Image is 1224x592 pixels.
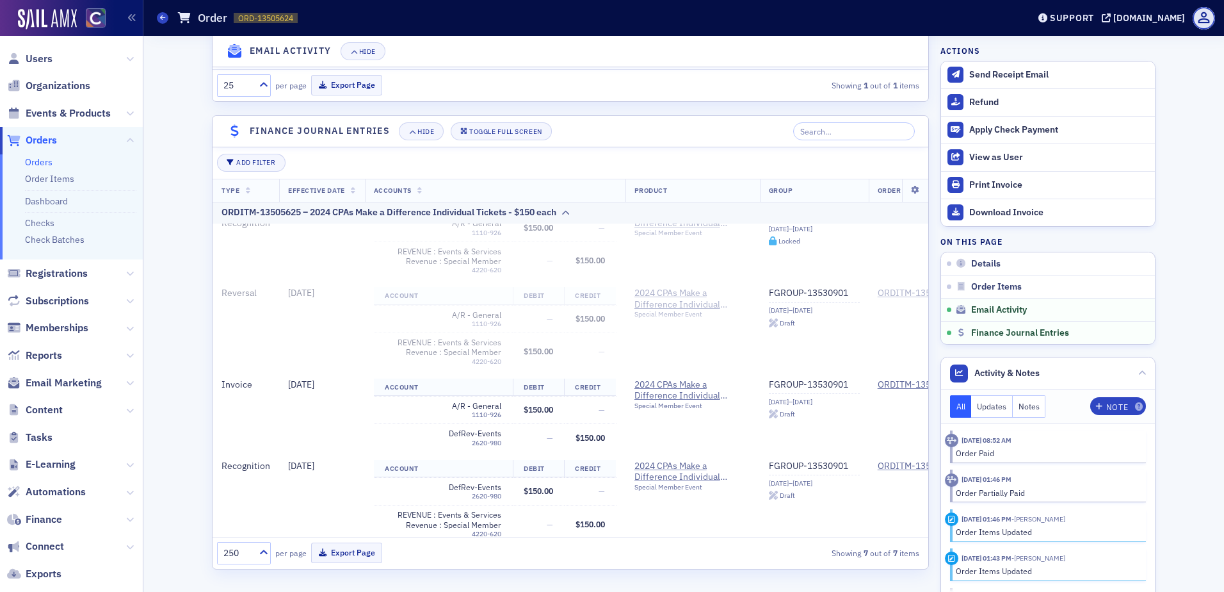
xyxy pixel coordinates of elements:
a: Check Batches [25,234,85,245]
span: $150.00 [576,255,605,265]
div: Special Member Event [634,310,751,318]
span: Reports [26,349,62,363]
button: Hide [341,42,385,60]
span: A/R - General [385,310,501,320]
button: Apply Check Payment [941,116,1155,144]
span: Profile [1193,7,1215,29]
th: Debit [513,460,565,478]
span: REVENUE : Events & Services Revenue : Special Member Events [385,247,501,267]
time: 10/9/2025 01:46 PM [962,514,1011,523]
div: Support [1050,12,1094,24]
button: Updates [971,395,1013,418]
th: Account [374,379,513,397]
span: Josh An [1011,554,1065,563]
div: Order Items Updated [956,565,1137,577]
span: $150.00 [524,346,553,356]
a: Content [7,403,63,417]
span: Content [26,403,63,417]
span: Connect [26,539,64,554]
div: 1110-926 [385,411,501,419]
span: Reversal [221,287,257,299]
div: 1110-926 [385,229,501,237]
div: ORDITM-13505625 [878,379,956,391]
input: Search… [793,122,915,140]
span: [DATE] [288,287,314,299]
div: Print Invoice [969,179,1148,191]
span: $150.00 [576,432,605,443]
span: Automations [26,485,86,499]
span: Subscriptions [26,294,89,308]
span: — [599,346,605,356]
a: ORDITM-13505625 [878,288,956,299]
button: View as User [941,144,1155,171]
div: Hide [417,128,434,135]
a: FGROUP-13530901 [769,461,860,472]
div: 2620-980 [385,439,501,447]
div: Order Items Updated [956,526,1137,538]
span: Finance [26,513,62,527]
span: 2024 CPAs Make a Difference Individual Tickets - $150 each [634,379,751,402]
button: Export Page [311,75,382,95]
time: 1/15/2025 01:43 PM [962,554,1011,563]
th: Account [374,460,513,478]
span: — [599,486,605,496]
span: [DATE] [288,460,314,472]
h4: Email Activity [250,45,332,58]
div: Hide [359,48,376,55]
span: Exports [26,567,61,581]
th: Credit [564,379,616,397]
a: Registrations [7,267,88,281]
a: Order Items [25,173,74,185]
div: Toggle Full Screen [469,128,542,135]
label: per page [275,547,307,559]
div: ORDITM-13505625 – 2024 CPAs Make a Difference Individual Tickets - $150 each [221,206,556,220]
th: Debit [513,287,565,305]
strong: 1 [890,79,899,91]
button: Send Receipt Email [941,62,1155,88]
a: Connect [7,539,64,554]
a: View Homepage [77,8,106,30]
div: Special Member Event [634,402,751,410]
th: Debit [513,379,565,397]
div: Activity [945,513,958,526]
th: Credit [564,460,616,478]
span: — [547,313,553,324]
div: 2620-980 [385,492,501,500]
span: DefRev-Events [385,429,501,438]
div: Draft [780,492,795,499]
span: Activity & Notes [974,366,1040,380]
th: Credit [564,287,616,305]
h4: On this page [940,236,1156,247]
a: ORDITM-13505625 [878,461,956,472]
div: View as User [969,152,1148,163]
a: Tasks [7,431,52,445]
div: Note [1106,404,1128,411]
time: 10/9/2025 01:46 PM [962,475,1011,484]
span: REVENUE : Events & Services Revenue : Special Member Events [385,338,501,358]
span: Tasks [26,431,52,445]
span: Type [221,186,239,195]
span: $150.00 [576,313,605,324]
a: Print Invoice [941,171,1155,199]
a: Organizations [7,79,90,93]
a: 2024 CPAs Make a Difference Individual Tickets - $150 each [634,288,751,310]
div: Order Paid [956,447,1137,459]
span: REVENUE : Events & Services Revenue : Special Member Events [385,510,501,530]
span: A/R - General [385,401,501,411]
div: Activity [945,473,958,487]
div: 25 [223,79,252,92]
a: Reports [7,349,62,363]
span: Group [769,186,793,195]
button: Toggle Full Screen [451,122,552,140]
div: Showing out of items [695,547,920,559]
span: $150.00 [524,404,553,415]
a: 2024 CPAs Make a Difference Individual Tickets - $150 each [634,461,751,483]
div: [DATE]–[DATE] [769,398,860,406]
div: Order Partially Paid [956,487,1137,498]
span: Finance Journal Entries [971,327,1069,339]
span: $150.00 [524,222,553,233]
a: Finance [7,513,62,527]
